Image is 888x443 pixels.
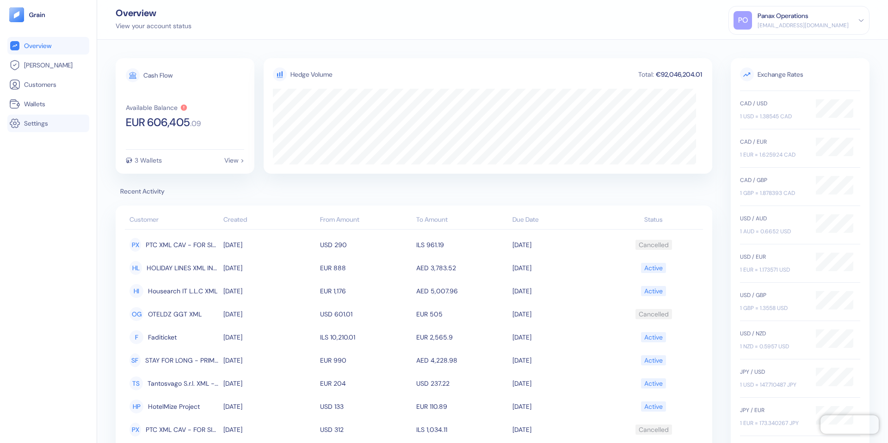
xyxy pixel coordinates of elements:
span: OTELDZ GGT XML [148,306,202,322]
td: EUR 204 [318,372,414,395]
td: [DATE] [510,233,606,256]
span: Customers [24,80,56,89]
div: Total: [637,71,655,78]
td: EUR 1,176 [318,279,414,303]
div: SF [129,353,141,367]
div: CAD / GBP [740,176,807,184]
span: HOLIDAY LINES XML INNSTANT [147,260,219,276]
div: Active [644,260,663,276]
span: Recent Activity [116,187,712,196]
td: [DATE] [221,372,317,395]
div: USD / EUR [740,253,807,261]
td: [DATE] [221,395,317,418]
div: Available Balance [126,104,178,111]
div: CAD / EUR [740,138,807,146]
td: [DATE] [221,326,317,349]
td: ILS 1,034.11 [414,418,510,441]
a: [PERSON_NAME] [9,60,87,71]
td: AED 4,228.98 [414,349,510,372]
div: Active [644,376,663,391]
span: Overview [24,41,51,50]
td: AED 3,783.52 [414,256,510,279]
div: Active [644,283,663,299]
div: PX [129,238,141,252]
a: Overview [9,40,87,51]
td: AED 5,007.96 [414,279,510,303]
td: [DATE] [510,326,606,349]
span: Exchange Rates [740,67,860,81]
td: [DATE] [221,349,317,372]
div: HP [129,400,143,413]
div: 1 EUR = 1.625924 CAD [740,151,807,159]
span: . 09 [190,120,201,127]
td: [DATE] [510,349,606,372]
th: To Amount [414,211,510,230]
span: HotelMize Project [148,399,200,414]
div: Active [644,329,663,345]
div: 1 EUR = 173.340267 JPY [740,419,807,427]
td: EUR 110.89 [414,395,510,418]
div: Overview [116,8,191,18]
th: From Amount [318,211,414,230]
div: Cancelled [639,237,669,253]
td: [DATE] [221,303,317,326]
div: 1 USD = 147.710487 JPY [740,381,807,389]
div: USD / GBP [740,291,807,299]
div: 3 Wallets [135,157,162,164]
th: Due Date [510,211,606,230]
div: 1 GBP = 1.878393 CAD [740,189,807,197]
div: Active [644,399,663,414]
div: View your account status [116,21,191,31]
img: logo-tablet-V2.svg [9,7,24,22]
td: [DATE] [510,256,606,279]
a: Customers [9,79,87,90]
div: TS [129,376,143,390]
div: USD / NZD [740,329,807,338]
th: Customer [125,211,221,230]
td: USD 601.01 [318,303,414,326]
td: [DATE] [510,279,606,303]
td: EUR 2,565.9 [414,326,510,349]
td: [DATE] [221,418,317,441]
div: 1 NZD = 0.5957 USD [740,342,807,351]
div: PX [129,423,141,437]
span: Faditicket [148,329,177,345]
div: 1 AUD = 0.6652 USD [740,227,807,236]
div: JPY / USD [740,368,807,376]
span: [PERSON_NAME] [24,61,73,70]
div: [EMAIL_ADDRESS][DOMAIN_NAME] [758,21,849,30]
a: Wallets [9,98,87,109]
div: €92,046,204.01 [655,71,703,78]
span: Housearch IT L.L.C XML [148,283,217,299]
span: Settings [24,119,48,128]
div: Cancelled [639,306,669,322]
div: Cancelled [639,422,669,437]
div: 1 EUR = 1.173571 USD [740,266,807,274]
span: EUR 606,405 [126,117,190,128]
td: [DATE] [510,303,606,326]
div: CAD / USD [740,99,807,108]
div: Status [609,215,698,225]
td: [DATE] [510,418,606,441]
span: Tantosvago S.r.l. XML - 02 [148,376,219,391]
td: EUR 888 [318,256,414,279]
img: logo [29,12,46,18]
div: Active [644,352,663,368]
div: 1 USD = 1.38545 CAD [740,112,807,121]
span: Wallets [24,99,45,109]
div: F [129,330,143,344]
a: Settings [9,118,87,129]
div: OG [129,307,143,321]
span: STAY FOR LONG - PRIME - DIRECT - EUR OE [145,352,219,368]
div: Cash Flow [143,72,173,79]
td: EUR 990 [318,349,414,372]
button: Available Balance [126,104,188,111]
div: HL [129,261,142,275]
div: USD / AUD [740,214,807,223]
td: ILS 961.19 [414,233,510,256]
td: [DATE] [510,372,606,395]
td: EUR 505 [414,303,510,326]
iframe: Chatra live chat [820,415,879,434]
div: JPY / EUR [740,406,807,414]
td: USD 133 [318,395,414,418]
